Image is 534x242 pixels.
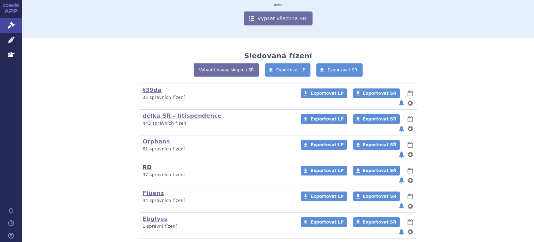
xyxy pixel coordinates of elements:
span: Exportovat LP [310,142,343,147]
button: lhůty [407,218,414,226]
button: notifikace [398,176,405,185]
a: §39da [143,87,162,93]
p: 443 správních řízení [143,120,292,126]
button: notifikace [398,125,405,133]
p: 61 správních řízení [143,146,292,152]
button: notifikace [398,228,405,236]
a: Exportovat SŘ [316,63,363,77]
a: Exportovat LP [301,192,347,201]
a: Exportovat LP [265,63,311,77]
button: lhůty [407,89,414,97]
a: Exportovat LP [301,217,347,227]
button: lhůty [407,192,414,201]
p: 37 správních řízení [143,172,292,178]
button: nastavení [407,150,414,159]
a: Ebglyss [143,216,168,222]
a: Fluenz [143,190,164,196]
button: nastavení [407,176,414,185]
a: Exportovat SŘ [353,192,400,201]
span: Exportovat LP [310,91,343,96]
span: Exportovat LP [310,168,343,173]
p: 1 správní řízení [143,224,292,229]
button: lhůty [407,166,414,175]
a: Orphans [143,138,170,145]
span: Exportovat LP [310,117,343,122]
span: Exportovat SŘ [363,142,396,147]
a: Exportovat LP [301,88,347,98]
a: Exportovat SŘ [353,88,400,98]
a: Vypsat všechna SŘ [244,11,313,25]
button: notifikace [398,202,405,210]
span: Exportovat LP [310,194,343,199]
span: Exportovat SŘ [363,91,396,96]
a: délka SŘ - litispendence [143,112,221,119]
a: Exportovat SŘ [353,114,400,124]
a: Exportovat LP [301,140,347,150]
button: nastavení [407,125,414,133]
i: nebo [270,3,286,7]
button: lhůty [407,115,414,123]
button: notifikace [398,150,405,159]
p: 35 správních řízení [143,95,292,101]
a: Exportovat LP [301,114,347,124]
a: Exportovat LP [301,166,347,175]
button: nastavení [407,99,414,107]
h2: Sledovaná řízení [244,52,312,60]
span: Exportovat LP [276,68,306,72]
a: Exportovat SŘ [353,166,400,175]
span: Exportovat LP [310,220,343,225]
a: Exportovat SŘ [353,140,400,150]
a: Exportovat SŘ [353,217,400,227]
span: Exportovat SŘ [363,220,396,225]
button: nastavení [407,202,414,210]
span: Exportovat SŘ [327,68,357,72]
span: Exportovat SŘ [363,194,396,199]
button: notifikace [398,99,405,107]
p: 44 správních řízení [143,198,292,204]
span: Exportovat SŘ [363,168,396,173]
button: nastavení [407,228,414,236]
a: RD [143,164,152,171]
span: Exportovat SŘ [363,117,396,122]
button: lhůty [407,141,414,149]
a: Vytvořit novou skupinu SŘ [194,63,259,77]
